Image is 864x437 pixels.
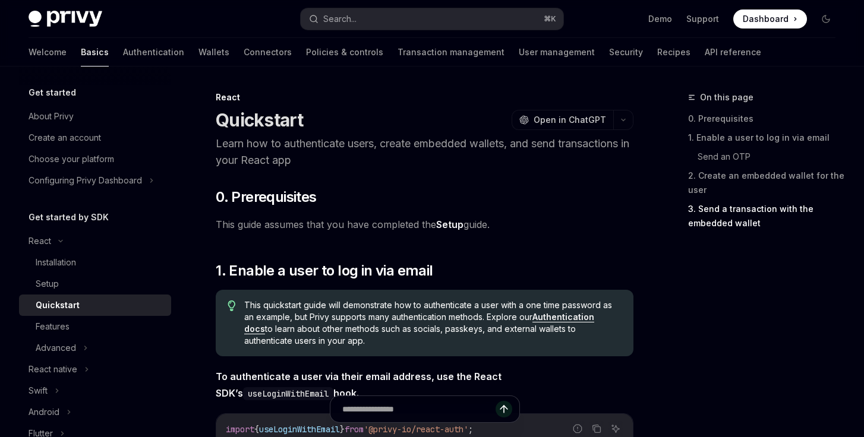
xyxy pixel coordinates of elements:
[36,319,70,334] div: Features
[29,362,77,376] div: React native
[657,38,690,66] a: Recipes
[29,210,109,224] h5: Get started by SDK
[19,252,171,273] a: Installation
[244,299,622,347] span: This quickstart guide will demonstrate how to authenticate a user with a one time password as an ...
[36,298,80,312] div: Quickstart
[123,38,184,66] a: Authentication
[688,199,845,233] a: 3. Send a transaction with the embedded wallet
[306,38,383,66] a: Policies & controls
[216,109,304,131] h1: Quickstart
[19,294,171,316] a: Quickstart
[816,9,835,28] button: Toggle dark mode
[29,11,102,27] img: dark logo
[743,13,789,25] span: Dashboard
[19,127,171,148] a: Create an account
[29,38,67,66] a: Welcome
[700,90,753,104] span: On this page
[544,14,556,24] span: ⌘ K
[29,85,76,100] h5: Get started
[216,216,633,233] span: This guide assumes that you have completed the guide.
[436,218,463,231] a: Setup
[398,38,504,66] a: Transaction management
[534,114,606,126] span: Open in ChatGPT
[29,405,59,419] div: Android
[216,188,316,207] span: 0. Prerequisites
[36,277,59,291] div: Setup
[216,370,502,399] strong: To authenticate a user via their email address, use the React SDK’s hook.
[29,173,142,188] div: Configuring Privy Dashboard
[609,38,643,66] a: Security
[216,135,633,169] p: Learn how to authenticate users, create embedded wallets, and send transactions in your React app
[29,109,74,123] div: About Privy
[688,109,845,128] a: 0. Prerequisites
[496,401,512,417] button: Send message
[705,38,761,66] a: API reference
[228,300,236,311] svg: Tip
[29,152,114,166] div: Choose your platform
[198,38,229,66] a: Wallets
[29,384,48,398] div: Swift
[29,234,51,248] div: React
[698,147,845,166] a: Send an OTP
[29,131,101,145] div: Create an account
[648,13,672,25] a: Demo
[686,13,719,25] a: Support
[733,9,807,28] a: Dashboard
[243,387,333,400] code: useLoginWithEmail
[81,38,109,66] a: Basics
[36,341,76,355] div: Advanced
[19,106,171,127] a: About Privy
[301,8,563,30] button: Search...⌘K
[216,91,633,103] div: React
[519,38,595,66] a: User management
[19,273,171,294] a: Setup
[688,166,845,199] a: 2. Create an embedded wallet for the user
[323,12,357,26] div: Search...
[512,110,613,130] button: Open in ChatGPT
[216,261,433,280] span: 1. Enable a user to log in via email
[688,128,845,147] a: 1. Enable a user to log in via email
[19,148,171,170] a: Choose your platform
[19,316,171,337] a: Features
[36,255,76,270] div: Installation
[244,38,292,66] a: Connectors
